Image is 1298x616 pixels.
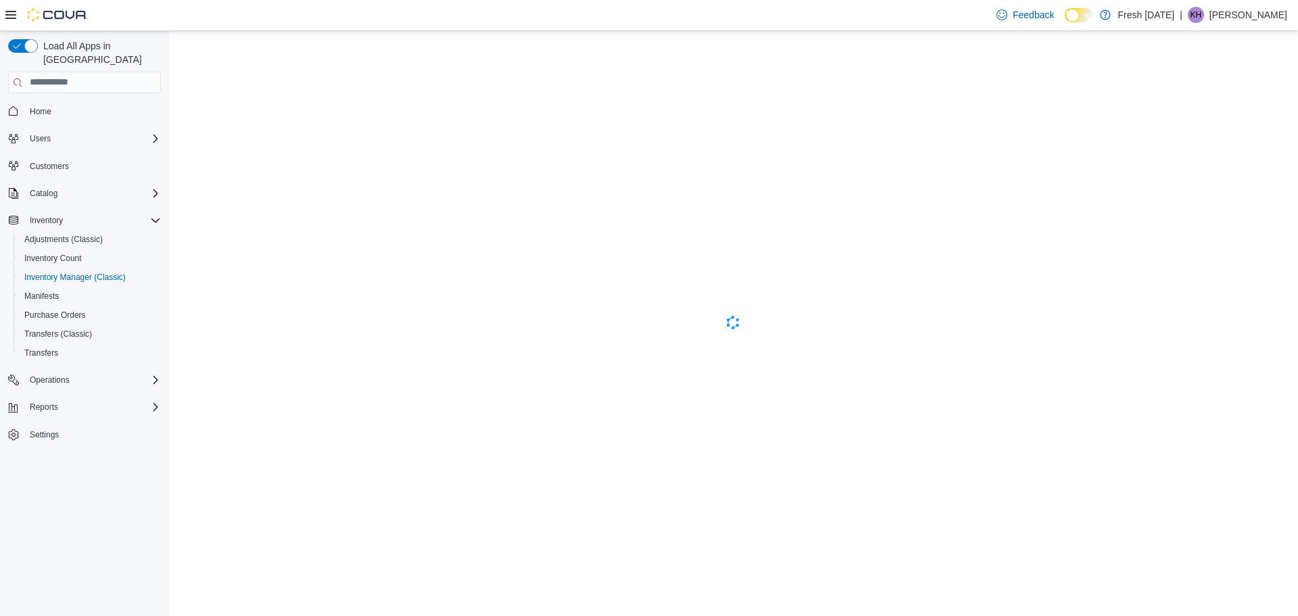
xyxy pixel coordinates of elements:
p: Fresh [DATE] [1117,7,1174,23]
button: Inventory [3,211,166,230]
button: Transfers (Classic) [14,325,166,343]
button: Users [3,129,166,148]
span: Customers [30,161,69,172]
button: Settings [3,425,166,444]
span: Users [24,131,161,147]
button: Transfers [14,343,166,362]
a: Transfers (Classic) [19,326,97,342]
a: Transfers [19,345,64,361]
a: Settings [24,427,64,443]
button: Inventory Count [14,249,166,268]
span: Purchase Orders [19,307,161,323]
button: Users [24,131,56,147]
span: Reports [30,402,58,412]
span: Catalog [30,188,57,199]
span: Feedback [1013,8,1054,22]
img: Cova [27,8,88,22]
button: Catalog [24,185,63,202]
div: Kenzie Heater [1188,7,1204,23]
a: Adjustments (Classic) [19,231,108,247]
button: Adjustments (Classic) [14,230,166,249]
span: Transfers [24,348,58,358]
button: Home [3,101,166,121]
span: Transfers [19,345,161,361]
a: Purchase Orders [19,307,91,323]
a: Home [24,103,57,120]
span: Manifests [19,288,161,304]
p: | [1180,7,1182,23]
input: Dark Mode [1065,8,1093,22]
a: Customers [24,158,74,174]
span: KH [1191,7,1202,23]
button: Customers [3,156,166,176]
span: Adjustments (Classic) [19,231,161,247]
span: Settings [24,426,161,443]
button: Reports [24,399,64,415]
span: Inventory Count [19,250,161,266]
span: Catalog [24,185,161,202]
nav: Complex example [8,96,161,480]
span: Operations [24,372,161,388]
span: Purchase Orders [24,310,86,321]
a: Feedback [991,1,1059,28]
span: Home [30,106,51,117]
p: [PERSON_NAME] [1209,7,1287,23]
span: Operations [30,375,70,385]
a: Inventory Count [19,250,87,266]
a: Inventory Manager (Classic) [19,269,131,285]
button: Reports [3,398,166,417]
button: Purchase Orders [14,306,166,325]
button: Operations [3,371,166,389]
span: Inventory Manager (Classic) [24,272,126,283]
span: Inventory [24,212,161,229]
span: Inventory Count [24,253,82,264]
span: Users [30,133,51,144]
span: Load All Apps in [GEOGRAPHIC_DATA] [38,39,161,66]
span: Reports [24,399,161,415]
span: Transfers (Classic) [19,326,161,342]
button: Catalog [3,184,166,203]
span: Settings [30,429,59,440]
span: Manifests [24,291,59,302]
a: Manifests [19,288,64,304]
span: Adjustments (Classic) [24,234,103,245]
span: Home [24,103,161,120]
span: Transfers (Classic) [24,329,92,339]
button: Inventory Manager (Classic) [14,268,166,287]
button: Manifests [14,287,166,306]
button: Operations [24,372,75,388]
span: Customers [24,158,161,174]
span: Inventory Manager (Classic) [19,269,161,285]
button: Inventory [24,212,68,229]
span: Inventory [30,215,63,226]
